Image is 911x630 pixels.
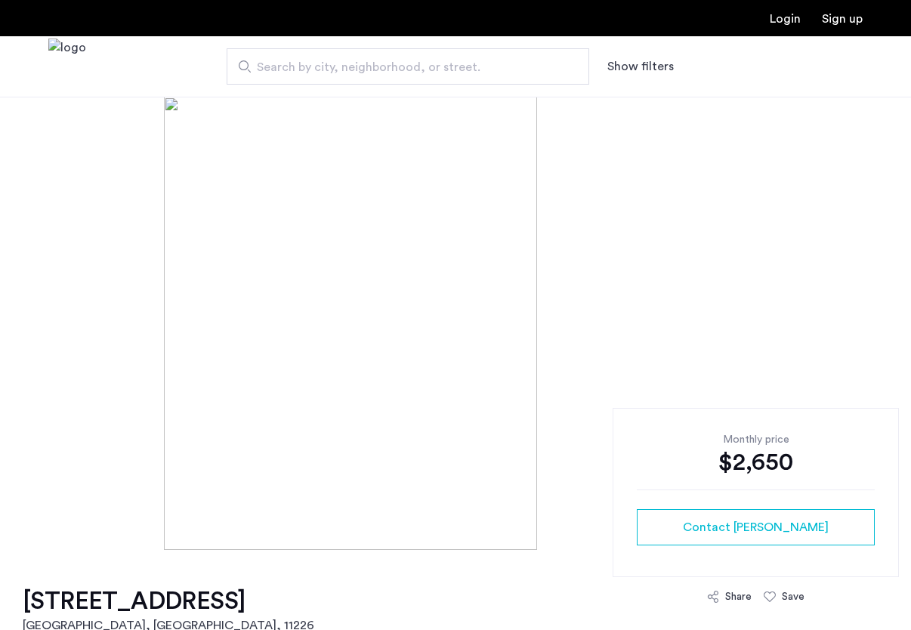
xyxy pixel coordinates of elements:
div: Share [725,589,752,604]
h1: [STREET_ADDRESS] [23,586,314,616]
span: Contact [PERSON_NAME] [683,518,829,536]
span: Search by city, neighborhood, or street. [257,58,547,76]
div: Save [782,589,804,604]
div: Monthly price [637,432,875,447]
input: Apartment Search [227,48,589,85]
a: Cazamio Logo [48,39,86,95]
div: $2,650 [637,447,875,477]
a: Registration [822,13,863,25]
button: Show or hide filters [607,57,674,76]
img: logo [48,39,86,95]
img: [object%20Object] [164,97,747,550]
button: button [637,509,875,545]
a: Login [770,13,801,25]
